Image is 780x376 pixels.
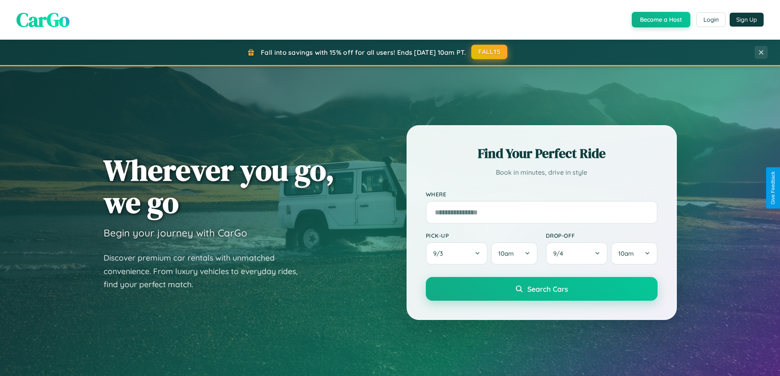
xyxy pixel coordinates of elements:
[261,48,466,56] span: Fall into savings with 15% off for all users! Ends [DATE] 10am PT.
[433,250,447,257] span: 9 / 3
[730,13,764,27] button: Sign Up
[426,232,538,239] label: Pick-up
[618,250,634,257] span: 10am
[553,250,567,257] span: 9 / 4
[104,154,335,218] h1: Wherever you go, we go
[426,144,658,162] h2: Find Your Perfect Ride
[104,227,247,239] h3: Begin your journey with CarGo
[426,277,658,301] button: Search Cars
[527,284,568,293] span: Search Cars
[426,191,658,198] label: Where
[632,12,690,27] button: Become a Host
[104,251,308,291] p: Discover premium car rentals with unmatched convenience. From luxury vehicles to everyday rides, ...
[546,242,608,265] button: 9/4
[498,250,514,257] span: 10am
[426,242,488,265] button: 9/3
[770,171,776,205] div: Give Feedback
[471,45,507,59] button: FALL15
[491,242,537,265] button: 10am
[696,12,726,27] button: Login
[611,242,657,265] button: 10am
[426,167,658,178] p: Book in minutes, drive in style
[16,6,70,33] span: CarGo
[546,232,658,239] label: Drop-off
